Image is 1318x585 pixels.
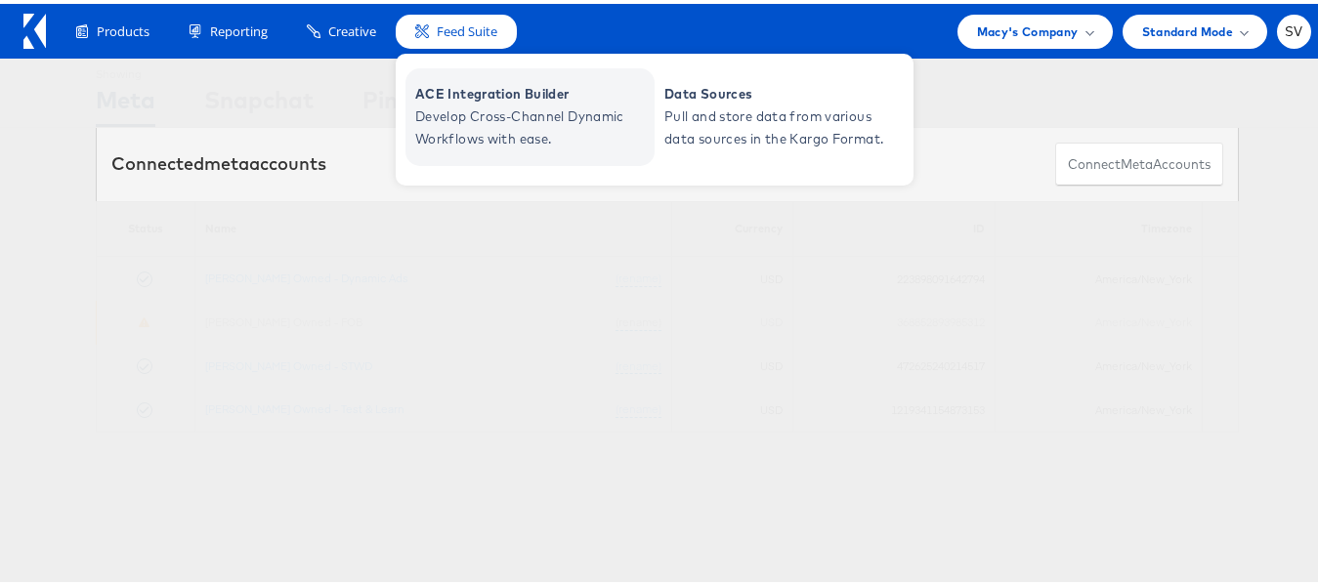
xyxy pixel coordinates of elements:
[792,253,995,297] td: 223898091642794
[616,267,661,283] a: (rename)
[655,64,904,162] a: Data Sources Pull and store data from various data sources in the Kargo Format.
[616,397,661,414] a: (rename)
[405,64,655,162] a: ACE Integration Builder Develop Cross-Channel Dynamic Workflows with ease.
[616,311,661,327] a: (rename)
[204,148,249,171] span: meta
[204,79,314,123] div: Snapchat
[995,253,1202,297] td: America/New_York
[97,197,195,253] th: Status
[616,355,661,371] a: (rename)
[210,19,268,37] span: Reporting
[995,384,1202,428] td: America/New_York
[792,384,995,428] td: 1219341154873153
[995,197,1202,253] th: Timezone
[415,102,650,146] span: Develop Cross-Channel Dynamic Workflows with ease.
[995,297,1202,341] td: America/New_York
[1142,18,1233,38] span: Standard Mode
[671,341,792,385] td: USD
[671,253,792,297] td: USD
[111,147,326,173] div: Connected accounts
[205,267,408,281] a: [PERSON_NAME] Owned - Dynamic Ads
[205,397,404,412] a: [PERSON_NAME] Owned - Test & Learn
[96,79,155,123] div: Meta
[205,355,372,369] a: [PERSON_NAME] Owned - STWD
[96,56,155,79] div: Showing
[97,19,149,37] span: Products
[671,197,792,253] th: Currency
[977,18,1079,38] span: Macy's Company
[995,341,1202,385] td: America/New_York
[671,297,792,341] td: USD
[792,341,995,385] td: 472625240214517
[205,311,362,325] a: [PERSON_NAME] Owned - FOB
[792,297,995,341] td: 368852893985312
[664,79,899,102] span: Data Sources
[671,384,792,428] td: USD
[1285,21,1303,34] span: SV
[664,102,899,146] span: Pull and store data from various data sources in the Kargo Format.
[792,197,995,253] th: ID
[415,79,650,102] span: ACE Integration Builder
[1055,139,1223,183] button: ConnectmetaAccounts
[328,19,376,37] span: Creative
[362,79,466,123] div: Pinterest
[437,19,497,37] span: Feed Suite
[194,197,671,253] th: Name
[1121,151,1153,170] span: meta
